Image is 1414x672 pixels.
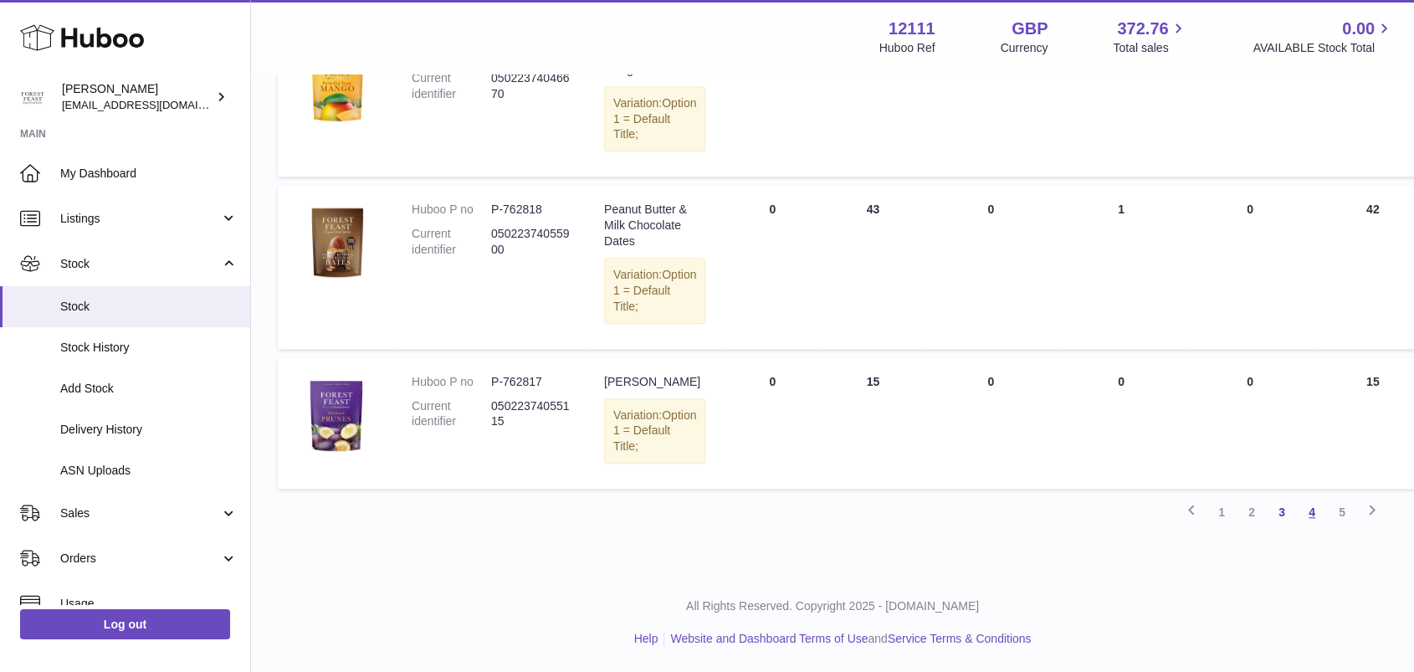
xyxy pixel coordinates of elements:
span: [EMAIL_ADDRESS][DOMAIN_NAME] [62,98,246,111]
a: 372.76 Total sales [1113,18,1187,56]
span: 0 [1247,375,1253,388]
span: Add Stock [60,381,238,397]
a: Website and Dashboard Terms of Use [670,632,868,645]
td: 0 [923,357,1058,490]
dt: Huboo P no [412,202,491,218]
span: Stock [60,256,220,272]
span: Option 1 = Default Title; [613,408,696,454]
a: 3 [1267,497,1297,527]
dd: 05022374055115 [491,398,571,430]
td: 19 [822,29,923,177]
strong: GBP [1012,18,1048,40]
a: 4 [1297,497,1327,527]
a: Service Terms & Conditions [888,632,1032,645]
span: Stock [60,299,238,315]
dd: P-762818 [491,202,571,218]
a: 0.00 AVAILABLE Stock Total [1253,18,1394,56]
td: 0 [722,357,822,490]
td: 0 [923,185,1058,348]
img: product image [295,202,378,285]
td: 43 [822,185,923,348]
span: Total sales [1113,40,1187,56]
span: Sales [60,505,220,521]
td: 1 [1058,185,1184,348]
dt: Current identifier [412,398,491,430]
div: Huboo Ref [879,40,935,56]
span: ASN Uploads [60,463,238,479]
td: 0 [1058,29,1184,177]
span: Option 1 = Default Title; [613,268,696,313]
span: Stock History [60,340,238,356]
a: Log out [20,609,230,639]
li: and [664,631,1031,647]
span: Usage [60,596,238,612]
span: Orders [60,551,220,567]
p: All Rights Reserved. Copyright 2025 - [DOMAIN_NAME] [264,598,1401,614]
div: Currency [1001,40,1048,56]
div: [PERSON_NAME] [62,81,213,113]
td: 15 [822,357,923,490]
strong: 12111 [889,18,935,40]
span: 0.00 [1342,18,1375,40]
span: My Dashboard [60,166,238,182]
a: 5 [1327,497,1357,527]
td: 0 [722,29,822,177]
a: 1 [1207,497,1237,527]
span: Option 1 = Default Title; [613,96,696,141]
div: Variation: [604,86,705,152]
td: 0 [1058,357,1184,490]
dt: Current identifier [412,70,491,102]
dt: Huboo P no [412,374,491,390]
div: Variation: [604,398,705,464]
div: Peanut Butter & Milk Chocolate Dates [604,202,705,249]
dd: P-762817 [491,374,571,390]
img: product image [295,46,378,130]
a: Help [634,632,658,645]
td: 0 [923,29,1058,177]
td: 0 [722,185,822,348]
span: Delivery History [60,422,238,438]
div: Variation: [604,258,705,324]
dt: Current identifier [412,226,491,258]
span: Listings [60,211,220,227]
span: AVAILABLE Stock Total [1253,40,1394,56]
span: 372.76 [1117,18,1168,40]
a: 2 [1237,497,1267,527]
dd: 05022374046670 [491,70,571,102]
div: [PERSON_NAME] [604,374,705,390]
dd: 05022374055900 [491,226,571,258]
img: product image [295,374,378,458]
span: 0 [1247,203,1253,216]
img: bronaghc@forestfeast.com [20,85,45,110]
